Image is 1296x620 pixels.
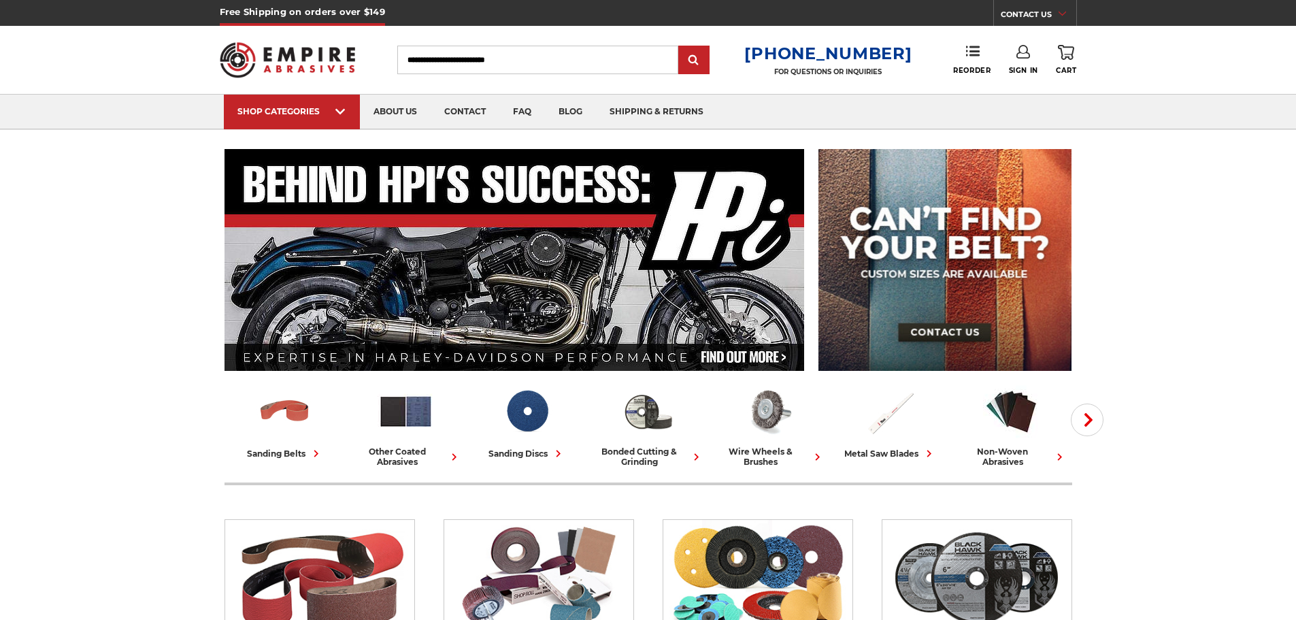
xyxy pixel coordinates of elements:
a: faq [499,95,545,129]
a: [PHONE_NUMBER] [744,44,912,63]
a: wire wheels & brushes [714,383,825,467]
img: Sanding Discs [499,383,555,440]
div: other coated abrasives [351,446,461,467]
a: about us [360,95,431,129]
p: FOR QUESTIONS OR INQUIRIES [744,67,912,76]
div: metal saw blades [844,446,936,461]
a: non-woven abrasives [957,383,1067,467]
a: bonded cutting & grinding [593,383,703,467]
a: shipping & returns [596,95,717,129]
img: promo banner for custom belts. [818,149,1071,371]
img: Sanding Belts [256,383,313,440]
img: Bonded Cutting & Grinding [620,383,676,440]
span: Reorder [953,66,991,75]
a: sanding belts [230,383,340,461]
img: Other Coated Abrasives [378,383,434,440]
a: other coated abrasives [351,383,461,467]
a: contact [431,95,499,129]
img: Non-woven Abrasives [983,383,1040,440]
a: sanding discs [472,383,582,461]
button: Next [1071,404,1103,436]
img: Metal Saw Blades [862,383,918,440]
div: bonded cutting & grinding [593,446,703,467]
input: Submit [680,47,708,74]
div: sanding discs [488,446,565,461]
a: metal saw blades [835,383,946,461]
a: Reorder [953,45,991,74]
span: Sign In [1009,66,1038,75]
a: Cart [1056,45,1076,75]
img: Wire Wheels & Brushes [741,383,797,440]
div: SHOP CATEGORIES [237,106,346,116]
span: Cart [1056,66,1076,75]
a: blog [545,95,596,129]
div: sanding belts [247,446,323,461]
div: non-woven abrasives [957,446,1067,467]
img: Empire Abrasives [220,33,356,86]
div: wire wheels & brushes [714,446,825,467]
img: Banner for an interview featuring Horsepower Inc who makes Harley performance upgrades featured o... [225,149,805,371]
a: CONTACT US [1001,7,1076,26]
